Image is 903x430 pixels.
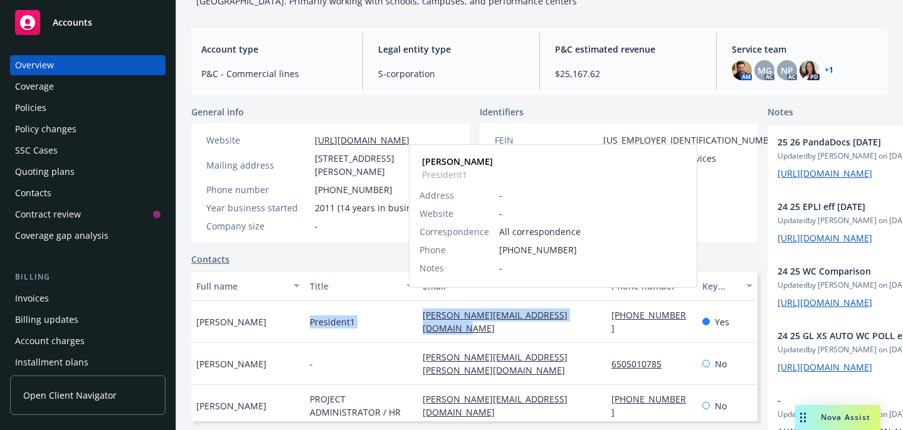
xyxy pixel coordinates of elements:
a: Contacts [10,183,166,203]
div: Policies [15,98,46,118]
a: Contacts [191,253,230,266]
div: Drag to move [795,405,811,430]
span: Nova Assist [821,412,870,422]
a: [PERSON_NAME][EMAIL_ADDRESS][DOMAIN_NAME] [423,393,568,418]
a: +1 [825,66,833,74]
img: photo [800,60,820,80]
div: Website [206,134,310,147]
span: [PERSON_NAME] [196,357,267,370]
span: [US_EMPLOYER_IDENTIFICATION_NUMBER] [603,134,783,147]
div: Quoting plans [15,162,75,182]
div: Title [310,280,399,293]
span: - [499,189,687,202]
span: [PERSON_NAME] [196,399,267,412]
span: - [315,219,318,233]
span: Phone [420,243,446,256]
div: Account charges [15,331,85,351]
a: [PHONE_NUMBER] [611,393,686,418]
button: Title [305,271,418,301]
div: Company size [206,219,310,233]
span: Open Client Navigator [23,389,117,402]
span: NP [781,64,793,77]
div: Policy changes [15,119,77,139]
div: Invoices [15,288,49,308]
a: [URL][DOMAIN_NAME] [778,361,872,373]
span: Correspondence [420,225,489,238]
a: Coverage [10,76,166,97]
div: Coverage [15,76,54,97]
span: Yes [715,315,729,328]
button: Full name [191,271,305,301]
button: Nova Assist [795,405,880,430]
a: [URL][DOMAIN_NAME] [778,296,872,308]
span: Account type [201,43,347,56]
a: Invoices [10,288,166,308]
span: - [499,261,687,275]
div: FEIN [495,134,598,147]
a: Installment plans [10,352,166,372]
span: Notes [768,105,793,120]
a: [PERSON_NAME][EMAIL_ADDRESS][PERSON_NAME][DOMAIN_NAME] [423,351,575,376]
span: No [715,357,727,370]
div: Billing [10,271,166,283]
div: Mailing address [206,159,310,172]
div: Coverage gap analysis [15,226,108,246]
a: Contract review [10,204,166,224]
span: MG [758,64,772,77]
a: [PHONE_NUMBER] [611,309,686,334]
div: Phone number [206,183,310,196]
span: Accounts [53,18,92,28]
span: Address [420,189,454,202]
span: P&C estimated revenue [555,43,701,56]
span: President1 [422,168,493,181]
a: [URL][DOMAIN_NAME] [778,232,872,244]
span: P&C - Commercial lines [201,67,347,80]
div: Full name [196,280,286,293]
span: President1 [310,315,355,328]
span: All correspondence [499,225,687,238]
span: - [499,207,687,220]
span: Service team [732,43,878,56]
span: 2011 (14 years in business) [315,201,428,214]
span: $25,167.62 [555,67,701,80]
span: [PERSON_NAME] [196,315,267,328]
a: Account charges [10,331,166,351]
div: Installment plans [15,352,88,372]
a: [URL][DOMAIN_NAME] [778,167,872,179]
div: Billing updates [15,310,78,330]
div: Contacts [15,183,51,203]
span: [PHONE_NUMBER] [315,183,393,196]
span: S-corporation [378,67,524,80]
a: Accounts [10,5,166,40]
span: [PHONE_NUMBER] [499,243,687,256]
a: Quoting plans [10,162,166,182]
a: SSC Cases [10,140,166,160]
a: Overview [10,55,166,75]
a: [URL][DOMAIN_NAME] [315,134,409,146]
a: Policies [10,98,166,118]
span: - [310,357,313,370]
div: Contract review [15,204,81,224]
span: Website [420,207,453,220]
strong: [PERSON_NAME] [422,155,493,167]
a: Policy changes [10,119,166,139]
a: Billing updates [10,310,166,330]
img: photo [732,60,752,80]
a: [PERSON_NAME][EMAIL_ADDRESS][DOMAIN_NAME] [423,309,568,334]
a: Coverage gap analysis [10,226,166,246]
span: Legal entity type [378,43,524,56]
div: SSC Cases [15,140,58,160]
div: Year business started [206,201,310,214]
button: Key contact [697,271,758,301]
span: No [715,399,727,412]
a: 6505010785 [611,358,672,370]
span: General info [191,105,244,118]
span: PROJECT ADMINISTRATOR / HR [310,392,413,419]
span: Identifiers [480,105,524,118]
span: [STREET_ADDRESS][PERSON_NAME] [315,152,455,178]
span: Notes [420,261,444,275]
div: Overview [15,55,54,75]
div: Key contact [702,280,739,293]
